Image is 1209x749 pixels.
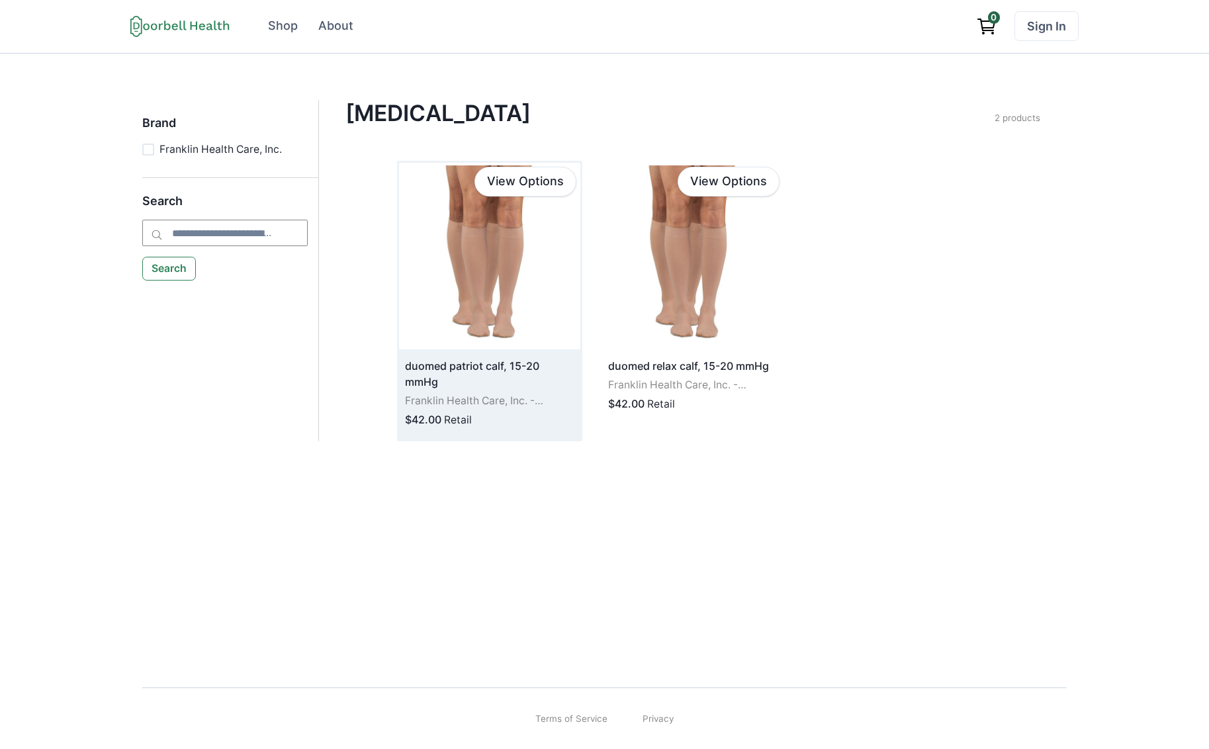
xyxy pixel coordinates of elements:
[474,167,576,197] a: View Options
[608,358,778,374] p: duomed relax calf, 15-20 mmHg
[142,116,308,142] h5: Brand
[405,412,441,427] p: $42.00
[444,412,472,428] p: Retail
[399,163,580,439] a: duomed patriot calf, 15-20 mmHgFranklin Health Care, Inc. - Franklin Health Care$42.00Retail
[1014,11,1079,41] a: Sign In
[405,393,574,409] p: Franklin Health Care, Inc. - Franklin Health Care
[159,142,282,157] p: Franklin Health Care, Inc.
[535,712,607,725] a: Terms of Service
[268,17,298,35] div: Shop
[988,11,1000,23] span: 0
[678,167,780,197] a: View Options
[995,111,1040,124] p: 2 products
[602,163,784,349] img: vbltdsu0hxv98a781duidkj2f8ob
[647,396,675,412] p: Retail
[643,712,674,725] a: Privacy
[608,377,778,393] p: Franklin Health Care, Inc. - Franklin Health Care
[318,17,353,35] div: About
[310,11,363,41] a: About
[405,358,574,390] p: duomed patriot calf, 15-20 mmHg
[142,194,308,220] h5: Search
[259,11,307,41] a: Shop
[142,257,197,281] button: Search
[602,163,784,423] a: duomed relax calf, 15-20 mmHgFranklin Health Care, Inc. - Franklin Health Care$42.00Retail
[399,163,580,349] img: eyag067rzkiniaqsk7rwr7qphqep
[970,11,1003,41] a: View cart
[345,100,995,126] h4: [MEDICAL_DATA]
[608,396,645,412] p: $42.00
